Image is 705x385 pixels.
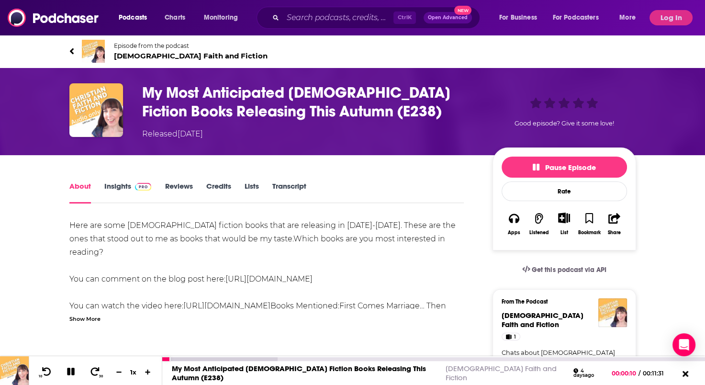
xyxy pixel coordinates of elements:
span: / [638,370,640,377]
div: List [560,229,568,236]
input: Search podcasts, credits, & more... [283,10,393,25]
div: Bookmark [578,230,600,236]
img: Christian Faith and Fiction [82,40,105,63]
button: Log In [649,10,693,25]
a: Get this podcast via API [515,258,614,282]
div: Released [DATE] [142,128,203,140]
span: Ctrl K [393,11,416,24]
a: Transcript [272,181,306,204]
span: New [454,6,471,15]
span: For Podcasters [553,11,599,24]
img: Christian Faith and Fiction [598,298,627,327]
button: Apps [502,206,526,241]
div: Show More ButtonList [551,206,576,241]
a: My Most Anticipated [DEMOGRAPHIC_DATA] Fiction Books Releasing This Autumn (E238) [172,364,426,382]
span: Pause Episode [533,163,596,172]
button: open menu [197,10,250,25]
a: Credits [206,181,231,204]
span: More [619,11,636,24]
span: For Business [499,11,537,24]
span: [DEMOGRAPHIC_DATA] Faith and Fiction [502,311,583,329]
button: Pause Episode [502,157,627,178]
div: Rate [502,181,627,201]
a: [URL][DOMAIN_NAME] [183,301,270,310]
span: Podcasts [119,11,147,24]
button: Bookmark [577,206,602,241]
button: Listened [526,206,551,241]
span: 10 [39,374,42,378]
a: Reviews [165,181,192,204]
button: open menu [112,10,159,25]
button: open menu [547,10,613,25]
div: Listened [529,230,549,236]
h1: My Most Anticipated Christian Fiction Books Releasing This Autumn (E238) [142,83,477,121]
a: Charts [158,10,191,25]
span: 30 [99,374,103,378]
a: Chats about [DEMOGRAPHIC_DATA] fiction (and nonfiction) books and the [DEMOGRAPHIC_DATA] faith. [502,348,627,376]
span: [DEMOGRAPHIC_DATA] Faith and Fiction [114,51,268,60]
span: 00:11:31 [640,370,673,377]
a: [DEMOGRAPHIC_DATA] Faith and Fiction [446,364,557,382]
span: Episode from the podcast [114,42,268,49]
span: Get this podcast via API [532,266,606,274]
span: Good episode? Give it some love! [515,120,614,127]
button: 10 [37,366,55,378]
button: 30 [87,366,105,378]
button: Show More Button [554,213,574,223]
a: InsightsPodchaser Pro [104,181,152,204]
button: open menu [492,10,549,25]
div: 1 x [125,368,142,376]
button: open menu [613,10,648,25]
span: Monitoring [204,11,238,24]
div: Apps [508,230,520,236]
div: Share [608,230,621,236]
span: Charts [165,11,185,24]
a: Christian Faith and Fiction [502,311,583,329]
img: Podchaser - Follow, Share and Rate Podcasts [8,9,100,27]
img: My Most Anticipated Christian Fiction Books Releasing This Autumn (E238) [69,83,123,137]
a: [URL][DOMAIN_NAME] [225,274,313,283]
span: Open Advanced [428,15,468,20]
span: 1 [514,332,516,342]
h3: From The Podcast [502,298,619,305]
span: 00:00:10 [612,370,638,377]
div: Search podcasts, credits, & more... [266,7,489,29]
button: Share [602,206,627,241]
div: Open Intercom Messenger [672,333,695,356]
a: Christian Faith and FictionEpisode from the podcast[DEMOGRAPHIC_DATA] Faith and Fiction [69,40,353,63]
a: About [69,181,91,204]
img: Podchaser Pro [135,183,152,191]
a: Lists [244,181,258,204]
div: 4 days ago [573,368,602,378]
button: Open AdvancedNew [424,12,472,23]
a: 1 [502,333,520,340]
